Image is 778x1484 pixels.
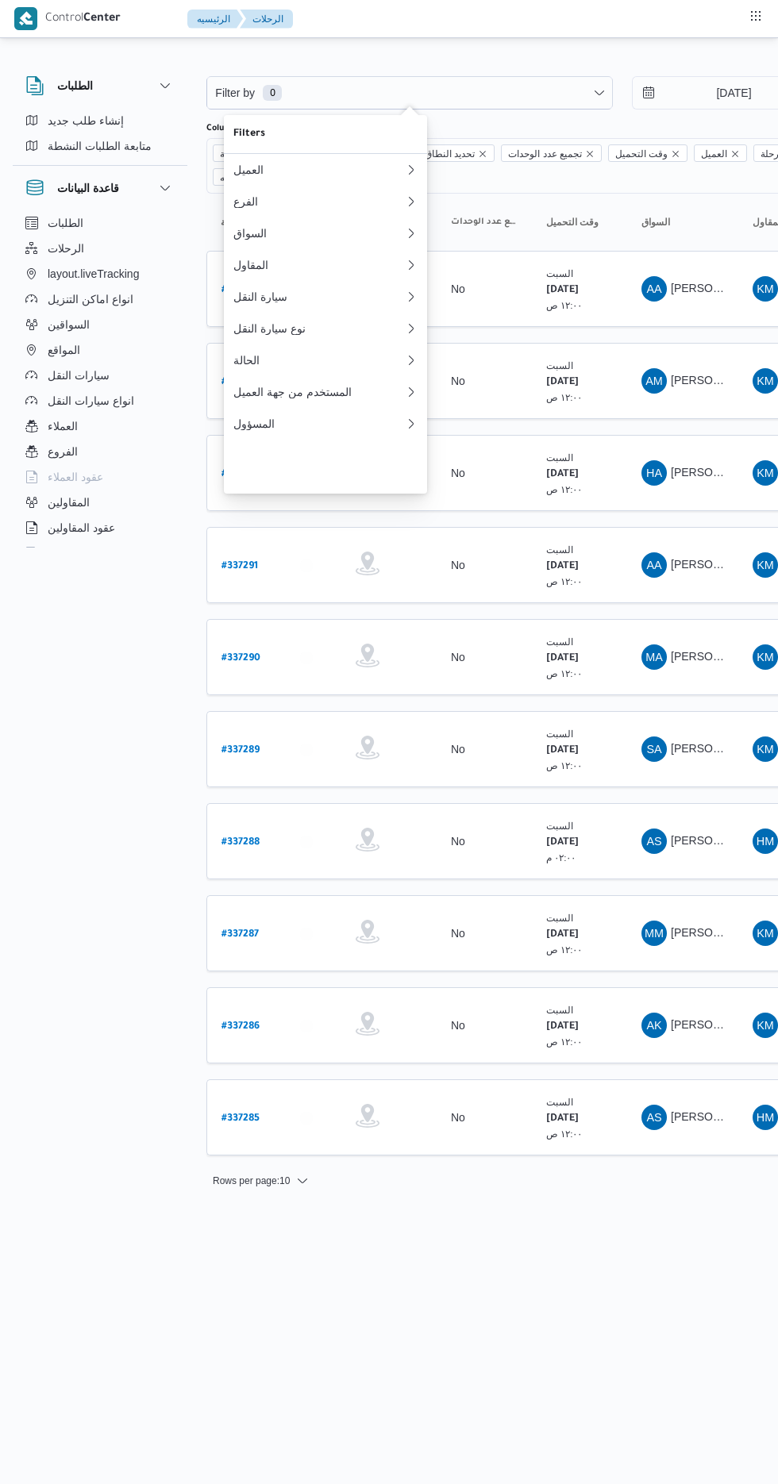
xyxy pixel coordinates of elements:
b: # 337289 [221,745,260,756]
b: [DATE] [546,1113,579,1125]
small: ١٢:٠٠ ص [546,1036,583,1047]
span: العميل [701,145,727,163]
b: # 337294 [221,285,260,296]
small: ١٢:٠٠ ص [546,760,583,771]
button: المقاولين [19,490,181,515]
h3: الطلبات [57,76,93,95]
small: ١٢:٠٠ ص [546,484,583,494]
div: No [451,742,465,756]
button: انواع اماكن التنزيل [19,286,181,312]
b: # 337291 [221,561,258,572]
a: #337287 [221,923,259,944]
span: الطلبات [48,213,83,233]
span: تحديد النطاق الجغرافى [385,145,476,163]
span: Filters [233,125,418,144]
span: وقت التحميل [615,145,668,163]
small: ١٢:٠٠ ص [546,576,583,586]
span: MA [645,644,663,670]
button: Remove العميل from selection in this group [730,149,740,159]
span: HM [757,1105,774,1130]
a: #337289 [221,739,260,760]
div: سيارة النقل [233,290,405,303]
div: Khald Mmdoh Hassan Muhammad Alabs [753,921,778,946]
b: # 337292 [221,469,260,480]
div: المسؤول [233,417,405,430]
b: # 337288 [221,837,260,848]
span: AM [645,368,663,394]
span: KM [757,276,774,302]
span: انواع اماكن التنزيل [48,290,133,309]
div: No [451,1018,465,1032]
b: # 337293 [221,377,260,388]
small: ١٢:٠٠ ص [546,1128,583,1139]
span: KM [757,552,774,578]
button: اجهزة التليفون [19,540,181,566]
div: Said Abadalazaiaz Hassan Abo Alnasar [641,736,667,762]
small: السبت [546,360,573,371]
small: السبت [546,452,573,463]
b: [DATE] [546,285,579,296]
div: No [451,1110,465,1125]
button: المقاول0 [224,249,427,281]
span: العملاء [48,417,78,436]
button: متابعة الطلبات النشطة [19,133,181,159]
span: AA [646,552,661,578]
span: متابعة الطلبات النشطة [48,136,152,156]
div: No [451,834,465,848]
a: #337291 [221,555,258,576]
button: المستخدم من جهة العميل [224,376,427,408]
a: #337288 [221,831,260,852]
div: Mustfa Abadallah Ali Mustfa [641,644,667,670]
h3: قاعدة البيانات [57,179,119,198]
b: [DATE] [546,653,579,664]
span: [PERSON_NAME] [671,742,762,755]
a: #337286 [221,1015,260,1036]
b: [DATE] [546,377,579,388]
button: السواقين [19,312,181,337]
small: ١٢:٠٠ ص [546,944,583,955]
span: HA [646,460,662,486]
b: # 337290 [221,653,260,664]
small: السبت [546,1005,573,1015]
div: المقاول [233,259,399,271]
span: عقود المقاولين [48,518,115,537]
span: HM [757,829,774,854]
span: تجميع عدد الوحدات [501,144,602,162]
button: إنشاء طلب جديد [19,108,181,133]
button: وقت التحميل [540,210,619,235]
button: الفرع [224,186,427,217]
button: الرحلات [240,10,293,29]
span: 0 available filters [263,85,282,101]
span: Filter by [214,83,256,102]
button: الطلبات [19,210,181,236]
div: No [451,558,465,572]
small: ١٢:٠٠ ص [546,300,583,310]
b: [DATE] [546,837,579,848]
b: [DATE] [546,469,579,480]
span: الرحلات [48,239,84,258]
button: الفروع [19,439,181,464]
div: Hana Mjada Rais Ahmad [753,1105,778,1130]
span: AA [646,276,661,302]
div: العميل [233,163,405,176]
div: Abadalkariam Msaaod Abadalkariam [641,368,667,394]
div: No [451,650,465,664]
button: عقود المقاولين [19,515,181,540]
span: المنصه [213,168,267,186]
button: Rows per page:10 [206,1171,315,1190]
button: العميل [224,154,427,186]
div: Hanei Adoar Adeeb Bshai [641,460,667,486]
div: No [451,374,465,388]
div: السواق [233,227,405,240]
div: Khald Mmdoh Hassan Muhammad Alabs [753,368,778,394]
a: #337294 [221,279,260,300]
span: MM [645,921,664,946]
small: السبت [546,1097,573,1107]
button: سيارة النقل [224,281,427,313]
div: 0 [224,249,414,281]
div: Khald Mmdoh Hassan Muhammad Alabs [753,736,778,762]
small: ١٢:٠٠ ص [546,392,583,402]
button: قاعدة البيانات [25,179,175,198]
button: العملاء [19,413,181,439]
small: السبت [546,821,573,831]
